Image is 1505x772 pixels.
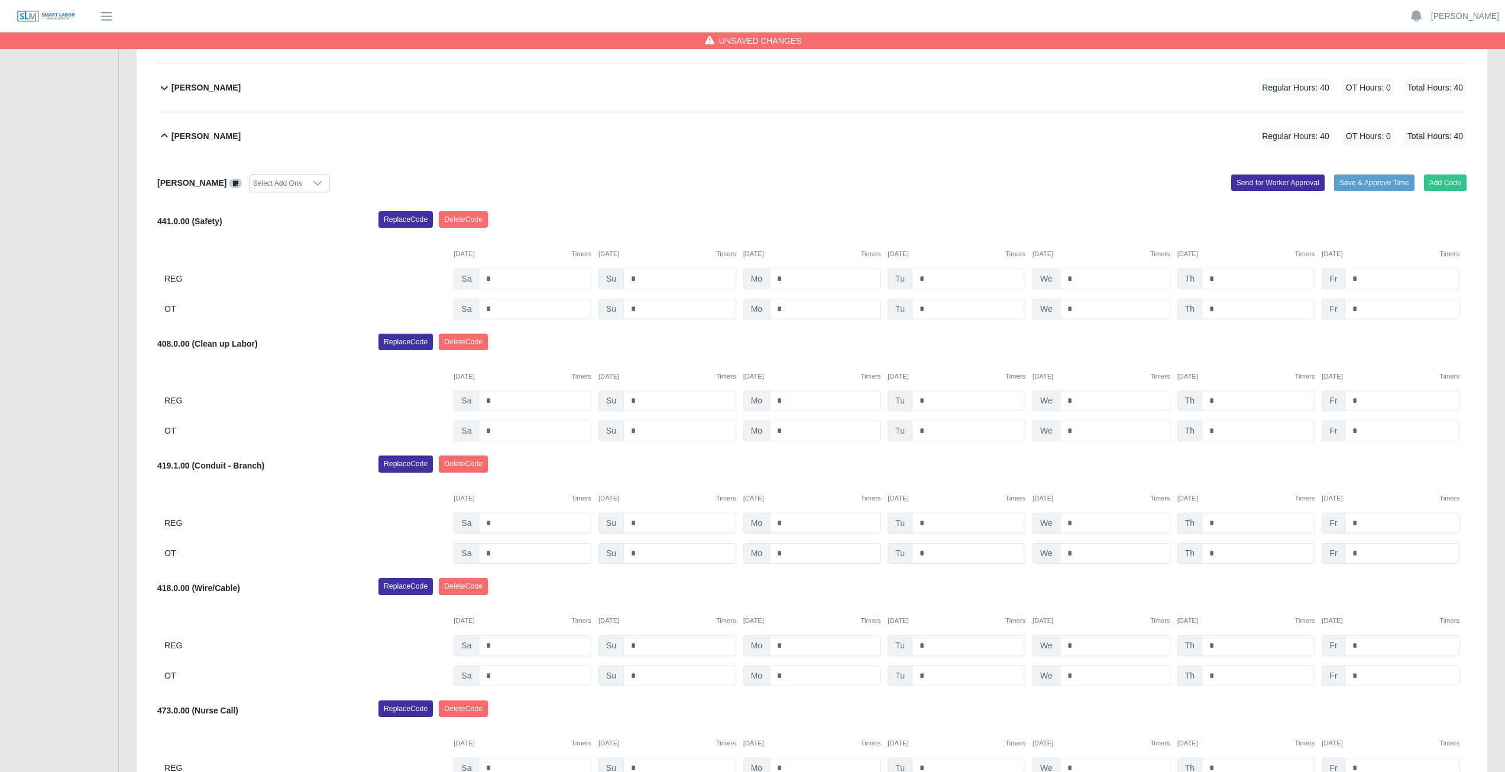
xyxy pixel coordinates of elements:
[1258,78,1333,98] span: Regular Hours: 40
[598,372,736,382] div: [DATE]
[1177,372,1315,382] div: [DATE]
[157,583,240,593] b: 418.0.00 (Wire/Cable)
[1424,175,1467,191] button: Add Code
[598,390,624,411] span: Su
[598,543,624,564] span: Su
[454,249,591,259] div: [DATE]
[571,249,591,259] button: Timers
[571,372,591,382] button: Timers
[1322,299,1345,319] span: Fr
[1322,421,1345,441] span: Fr
[571,493,591,503] button: Timers
[1177,635,1202,656] span: Th
[861,616,881,626] button: Timers
[716,249,736,259] button: Timers
[1033,666,1060,686] span: We
[1322,666,1345,686] span: Fr
[1231,175,1325,191] button: Send for Worker Approval
[1177,390,1202,411] span: Th
[598,493,736,503] div: [DATE]
[1150,616,1170,626] button: Timers
[743,421,770,441] span: Mo
[1439,372,1459,382] button: Timers
[164,421,446,441] div: OT
[861,372,881,382] button: Timers
[164,635,446,656] div: REG
[861,493,881,503] button: Timers
[164,269,446,289] div: REG
[1150,372,1170,382] button: Timers
[1404,127,1467,146] span: Total Hours: 40
[1439,249,1459,259] button: Timers
[1033,616,1170,626] div: [DATE]
[1177,421,1202,441] span: Th
[1431,10,1499,22] a: [PERSON_NAME]
[164,390,446,411] div: REG
[1342,127,1394,146] span: OT Hours: 0
[598,249,736,259] div: [DATE]
[598,616,736,626] div: [DATE]
[164,543,446,564] div: OT
[1439,493,1459,503] button: Timers
[861,738,881,748] button: Timers
[454,493,591,503] div: [DATE]
[1295,249,1315,259] button: Timers
[157,112,1467,160] button: [PERSON_NAME] Regular Hours: 40 OT Hours: 0 Total Hours: 40
[888,390,912,411] span: Tu
[157,706,238,715] b: 473.0.00 (Nurse Call)
[716,372,736,382] button: Timers
[1150,493,1170,503] button: Timers
[598,666,624,686] span: Su
[164,666,446,686] div: OT
[1439,738,1459,748] button: Timers
[888,269,912,289] span: Tu
[743,372,881,382] div: [DATE]
[1177,543,1202,564] span: Th
[719,35,802,47] span: Unsaved Changes
[1342,78,1394,98] span: OT Hours: 0
[743,390,770,411] span: Mo
[1322,543,1345,564] span: Fr
[1258,127,1333,146] span: Regular Hours: 40
[17,10,76,23] img: SLM Logo
[888,666,912,686] span: Tu
[1005,372,1025,382] button: Timers
[888,635,912,656] span: Tu
[454,635,479,656] span: Sa
[598,421,624,441] span: Su
[157,461,264,470] b: 419.1.00 (Conduit - Branch)
[378,456,433,472] button: ReplaceCode
[716,738,736,748] button: Timers
[716,616,736,626] button: Timers
[157,217,222,226] b: 441.0.00 (Safety)
[1439,616,1459,626] button: Timers
[888,513,912,534] span: Tu
[716,493,736,503] button: Timers
[888,372,1025,382] div: [DATE]
[888,543,912,564] span: Tu
[1322,372,1459,382] div: [DATE]
[1033,635,1060,656] span: We
[1295,738,1315,748] button: Timers
[1177,249,1315,259] div: [DATE]
[1322,513,1345,534] span: Fr
[1005,616,1025,626] button: Timers
[1033,269,1060,289] span: We
[743,616,881,626] div: [DATE]
[571,738,591,748] button: Timers
[1033,513,1060,534] span: We
[250,175,306,192] div: Select Add Ons
[439,578,488,595] button: DeleteCode
[1150,738,1170,748] button: Timers
[454,372,591,382] div: [DATE]
[1404,78,1467,98] span: Total Hours: 40
[1150,249,1170,259] button: Timers
[454,666,479,686] span: Sa
[1334,175,1415,191] button: Save & Approve Time
[157,64,1467,112] button: [PERSON_NAME] Regular Hours: 40 OT Hours: 0 Total Hours: 40
[1033,421,1060,441] span: We
[598,299,624,319] span: Su
[1177,616,1315,626] div: [DATE]
[454,421,479,441] span: Sa
[1295,616,1315,626] button: Timers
